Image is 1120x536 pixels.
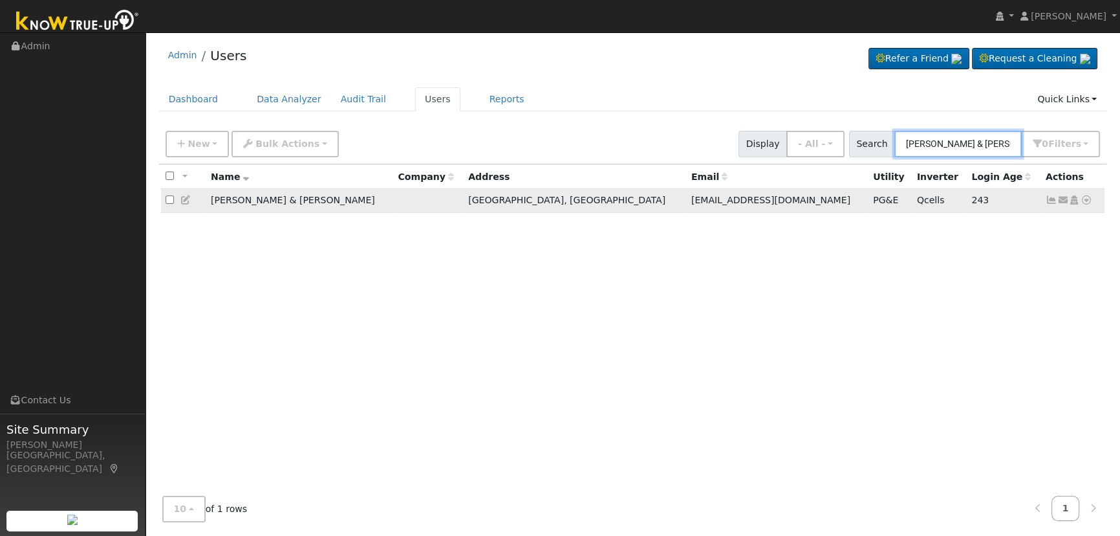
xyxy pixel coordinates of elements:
[868,48,969,70] a: Refer a Friend
[1051,496,1080,521] a: 1
[174,504,187,514] span: 10
[10,7,145,36] img: Know True-Up
[971,195,989,205] span: 01/29/2025 7:25:37 PM
[480,87,534,111] a: Reports
[917,195,945,205] span: Qcells
[232,131,338,157] button: Bulk Actions
[168,50,197,60] a: Admin
[255,139,319,149] span: Bulk Actions
[849,131,895,157] span: Search
[1080,54,1090,64] img: retrieve
[1075,139,1081,149] span: s
[159,87,228,111] a: Dashboard
[1031,11,1106,21] span: [PERSON_NAME]
[1068,195,1080,205] a: Login As
[1081,194,1092,207] a: Other actions
[917,170,962,184] div: Inverter
[1028,87,1106,111] a: Quick Links
[109,463,120,474] a: Map
[415,87,460,111] a: Users
[894,131,1022,157] input: Search
[464,189,687,213] td: [GEOGRAPHIC_DATA], [GEOGRAPHIC_DATA]
[1046,195,1057,205] a: Show Graph
[162,496,248,522] span: of 1 rows
[331,87,396,111] a: Audit Trail
[67,515,78,525] img: retrieve
[206,189,394,213] td: [PERSON_NAME] & [PERSON_NAME]
[873,170,908,184] div: Utility
[468,170,682,184] div: Address
[786,131,845,157] button: - All -
[211,172,249,182] span: Name
[188,139,210,149] span: New
[972,48,1097,70] a: Request a Cleaning
[210,48,246,63] a: Users
[971,172,1031,182] span: Days since last login
[1021,131,1100,157] button: 0Filters
[6,438,138,452] div: [PERSON_NAME]
[691,195,850,205] span: [EMAIL_ADDRESS][DOMAIN_NAME]
[1046,170,1100,184] div: Actions
[398,172,453,182] span: Company name
[691,172,727,182] span: Email
[6,421,138,438] span: Site Summary
[1048,139,1081,149] span: Filter
[1057,194,1069,207] a: raider14n@aol.com
[247,87,331,111] a: Data Analyzer
[162,496,206,522] button: 10
[873,195,898,205] span: PG&E
[180,195,192,205] a: Edit User
[6,449,138,476] div: [GEOGRAPHIC_DATA], [GEOGRAPHIC_DATA]
[738,131,787,157] span: Display
[166,131,230,157] button: New
[951,54,962,64] img: retrieve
